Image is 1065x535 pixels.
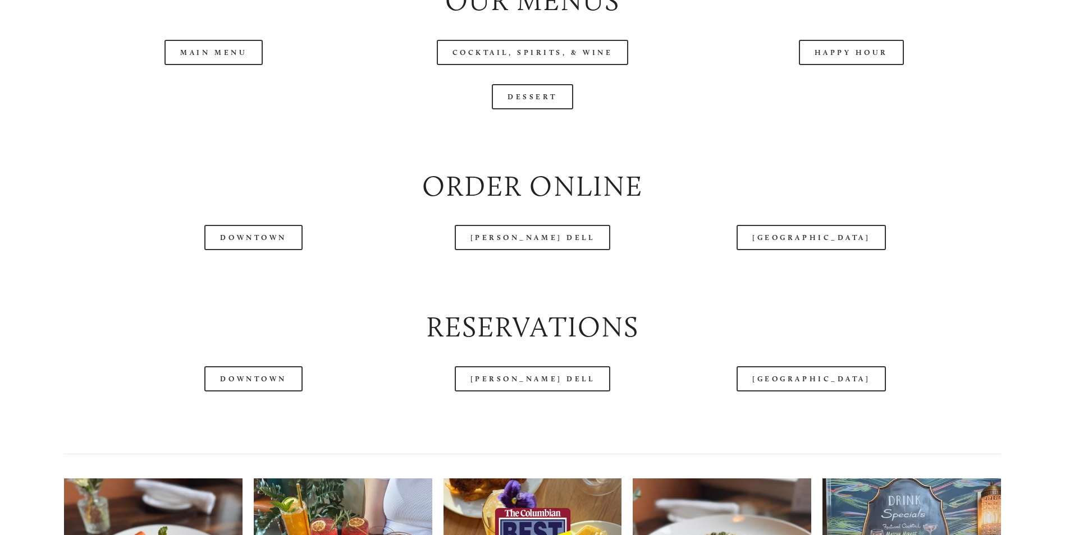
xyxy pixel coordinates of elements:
[64,307,1001,347] h2: Reservations
[455,366,611,391] a: [PERSON_NAME] Dell
[492,84,573,109] a: Dessert
[455,225,611,250] a: [PERSON_NAME] Dell
[737,366,886,391] a: [GEOGRAPHIC_DATA]
[737,225,886,250] a: [GEOGRAPHIC_DATA]
[204,225,302,250] a: Downtown
[204,366,302,391] a: Downtown
[64,167,1001,206] h2: Order Online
